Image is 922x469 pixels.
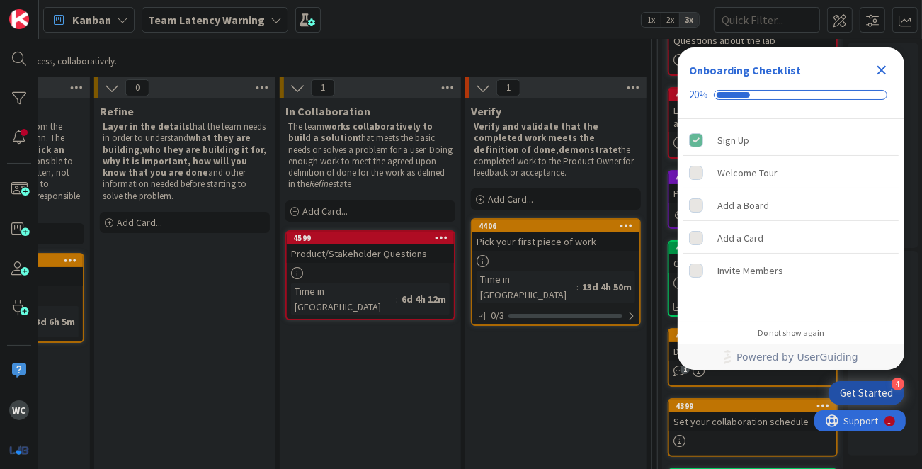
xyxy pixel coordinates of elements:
a: 4402Learn about: What are team agreements [668,87,838,159]
div: Sign Up is complete. [683,125,899,156]
span: 3x [680,13,699,27]
strong: what they are building [103,132,253,155]
div: 13d 6h 5m [27,314,79,329]
div: Footer [678,344,904,370]
p: that the team needs in order to understand , and other information needed before starting to solv... [103,121,267,202]
div: 4599 [293,233,454,243]
div: Add a Card [717,230,763,247]
div: Invite Members [717,262,783,279]
div: Set your collaboration schedule [669,412,836,431]
div: Sign Up [717,132,749,149]
span: Add Card... [302,205,348,217]
div: 4402 [676,90,836,100]
div: 4401Practice: Set up a team agreement [669,171,836,203]
img: avatar [9,440,29,460]
div: Add a Board is incomplete. [683,190,899,221]
div: Create Task cards [669,254,836,273]
span: 1 [311,79,335,96]
p: , the completed work to the Product Owner for feedback or acceptance. [474,121,638,179]
a: 4407Create Task cards0/2 [668,240,838,317]
div: 4399Set your collaboration schedule [669,400,836,431]
div: Pick your first piece of work [472,232,639,251]
div: 4399 [669,400,836,412]
div: 6d 4h 12m [398,291,450,307]
span: Kanban [72,11,111,28]
span: Powered by UserGuiding [736,349,858,366]
span: 2x [661,13,680,27]
div: 4402 [669,89,836,101]
div: 4407Create Task cards [669,242,836,273]
span: 1x [642,13,661,27]
a: 4401Practice: Set up a team agreement [668,170,838,229]
a: 4399Set your collaboration schedule [668,398,838,457]
input: Quick Filter... [714,7,820,33]
div: Time in [GEOGRAPHIC_DATA] [291,283,396,315]
div: 4406 [479,221,639,231]
span: 0 [125,79,149,96]
span: Verify [471,104,501,118]
div: 4399 [676,401,836,411]
div: 4407 [676,243,836,253]
div: 13d 4h 50m [579,279,635,295]
div: Welcome Tour [717,164,778,181]
strong: Layer in the details [103,120,190,132]
div: 4401 [676,173,836,183]
span: 0/3 [491,308,504,323]
div: 4404Do: Name your team [669,329,836,361]
span: Support [30,2,64,19]
div: Get Started [840,386,893,400]
div: 4401 [669,171,836,184]
span: In Collaboration [285,104,370,118]
a: Powered by UserGuiding [685,344,897,370]
span: : [576,279,579,295]
strong: Verify and validate that the completed work meets the definition of done [474,120,601,156]
span: : [396,291,398,307]
div: Practice: Set up a team agreement [669,184,836,203]
div: 4404 [669,329,836,342]
div: Onboarding Checklist [689,62,801,79]
div: 4406 [472,220,639,232]
b: Team Latency Warning [148,13,265,27]
div: Invite Members is incomplete. [683,255,899,286]
div: 4 [892,378,904,390]
div: Add a Board [717,197,769,214]
em: Refine [309,178,333,190]
div: 4407 [669,242,836,254]
strong: demonstrate [559,144,618,156]
div: Welcome Tour is incomplete. [683,157,899,188]
div: 4599 [287,232,454,244]
a: 4406Pick your first piece of workTime in [GEOGRAPHIC_DATA]:13d 4h 50m0/3 [471,218,641,326]
div: Product/Stakeholder Questions [287,244,454,263]
div: 4404 [676,331,836,341]
div: Add a Card is incomplete. [683,222,899,254]
img: Visit kanbanzone.com [9,9,29,29]
div: Time in [GEOGRAPHIC_DATA] [477,271,576,303]
div: 4402Learn about: What are team agreements [669,89,836,132]
div: 20% [689,89,708,101]
div: Checklist Container [678,47,904,370]
div: 1 [74,6,77,17]
div: Learn about: What are team agreements [669,101,836,132]
strong: works collaboratively to build a solution [288,120,435,144]
span: Add Card... [117,216,162,229]
div: Do: Name your team [669,342,836,361]
div: Checklist progress: 20% [689,89,893,101]
strong: who they are building it for, why it is important, how will you know that you are done [103,144,268,179]
div: 4406Pick your first piece of work [472,220,639,251]
span: Refine [100,104,134,118]
div: WC [9,400,29,420]
span: 1 [496,79,520,96]
div: 4599Product/Stakeholder Questions [287,232,454,263]
div: Close Checklist [870,59,893,81]
div: Open Get Started checklist, remaining modules: 4 [829,381,904,405]
div: Checklist items [678,119,904,318]
span: Add Card... [488,193,533,205]
a: Questions about the lab [668,17,838,76]
a: 4404Do: Name your team [668,328,838,387]
div: Do not show again [758,327,824,339]
a: 4599Product/Stakeholder QuestionsTime in [GEOGRAPHIC_DATA]:6d 4h 12m [285,230,455,320]
p: The team that meets the basic needs or solves a problem for a user. Doing enough work to meet the... [288,121,453,191]
div: Questions about the lab [669,31,836,50]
